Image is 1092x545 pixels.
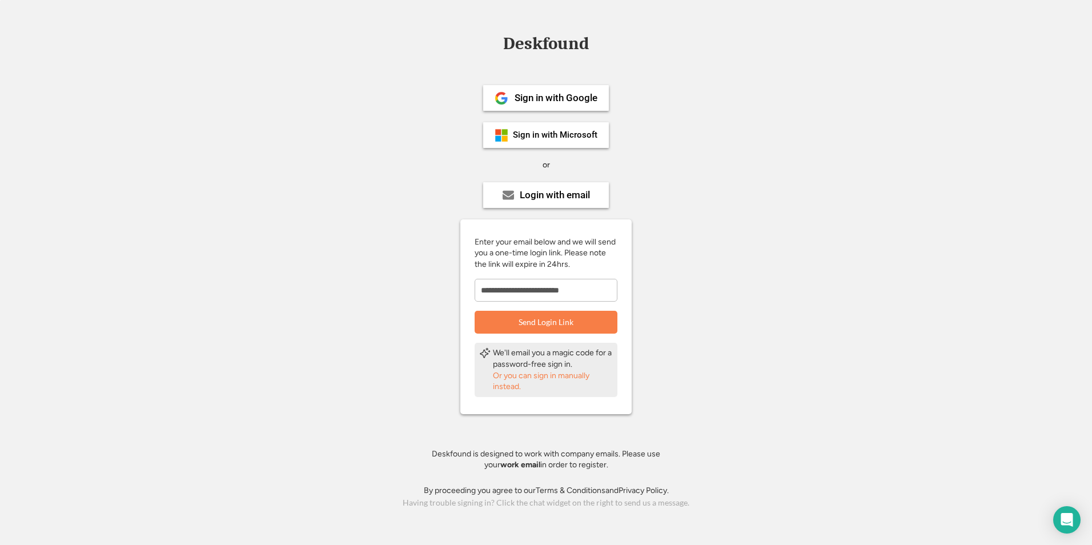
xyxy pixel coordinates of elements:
[417,448,675,471] div: Deskfound is designed to work with company emails. Please use your in order to register.
[520,190,590,200] div: Login with email
[497,35,595,53] div: Deskfound
[619,486,669,495] a: Privacy Policy.
[515,93,597,103] div: Sign in with Google
[493,370,613,392] div: Or you can sign in manually instead.
[495,91,508,105] img: 1024px-Google__G__Logo.svg.png
[493,347,613,370] div: We'll email you a magic code for a password-free sign in.
[536,486,605,495] a: Terms & Conditions
[475,237,617,270] div: Enter your email below and we will send you a one-time login link. Please note the link will expi...
[495,129,508,142] img: ms-symbollockup_mssymbol_19.png
[513,131,597,139] div: Sign in with Microsoft
[500,460,540,470] strong: work email
[1053,506,1081,534] div: Open Intercom Messenger
[543,159,550,171] div: or
[475,311,617,334] button: Send Login Link
[424,485,669,496] div: By proceeding you agree to our and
